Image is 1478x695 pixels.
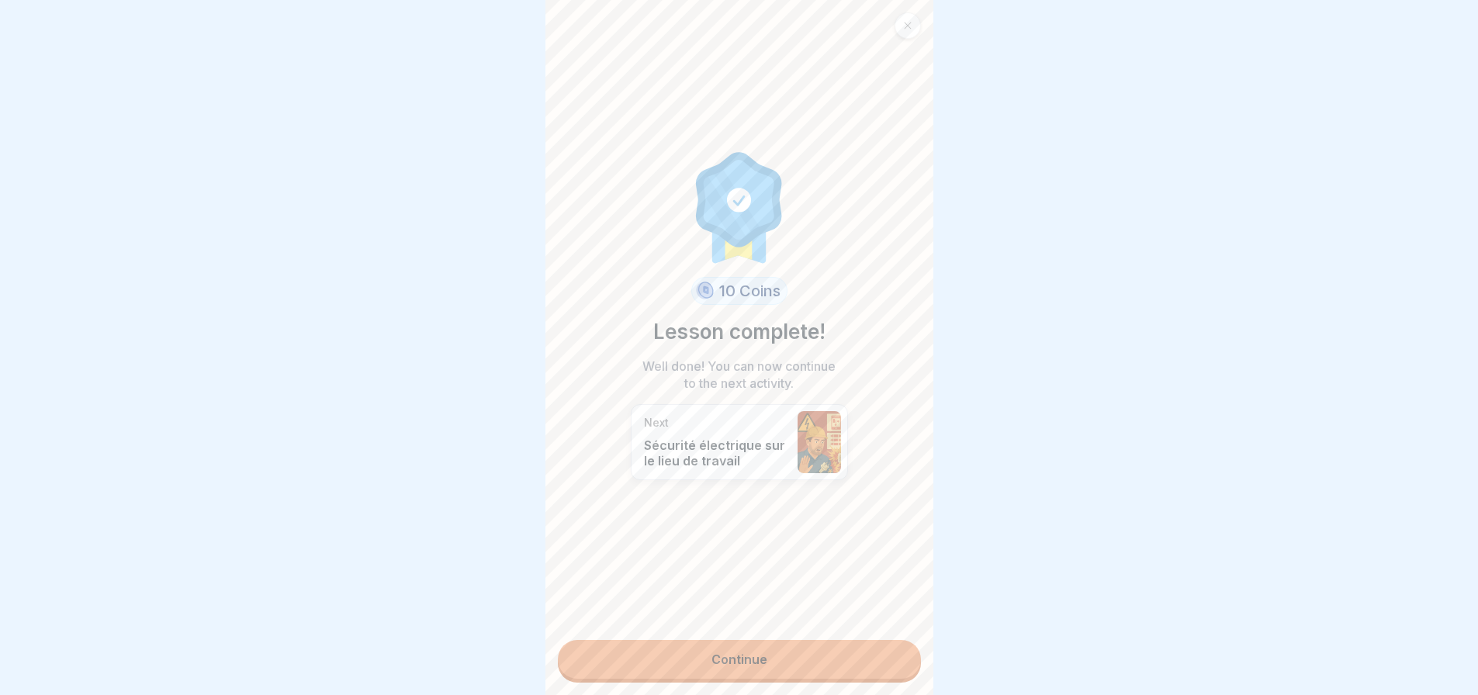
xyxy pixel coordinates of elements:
[687,148,791,265] img: completion.svg
[691,277,787,305] div: 10 Coins
[694,279,716,303] img: coin.svg
[653,317,826,347] p: Lesson complete!
[558,640,921,679] a: Continue
[644,437,790,469] p: Sécurité électrique sur le lieu de travail
[639,358,840,392] p: Well done! You can now continue to the next activity.
[644,416,790,430] p: Next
